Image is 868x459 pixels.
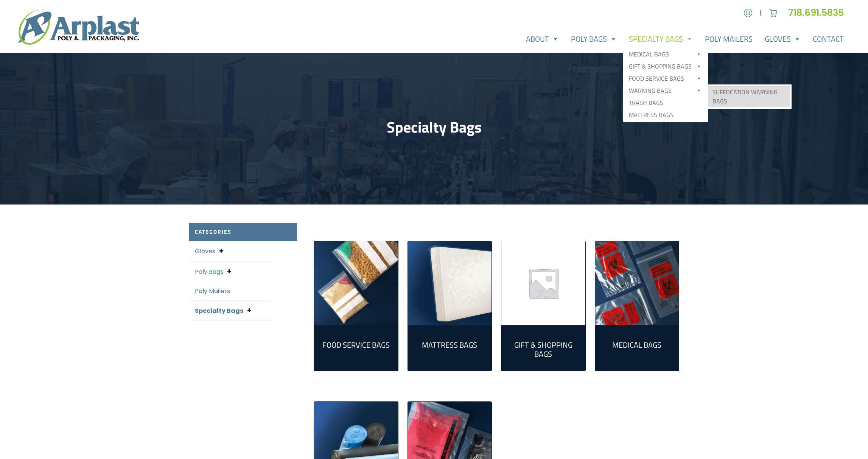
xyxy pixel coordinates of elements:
[624,72,706,84] a: Food Service Bags
[195,306,243,315] a: Specialty Bags
[189,223,297,241] h2: Categories
[624,97,706,109] a: Trash Bags
[501,241,585,325] a: Visit product category Gift & Shopping Bags
[565,31,623,47] a: Poly Bags
[408,241,492,325] a: Visit product category Mattress Bags
[623,31,699,47] a: Specialty Bags
[320,331,392,356] a: Visit product category Food Service Bags
[314,241,398,325] img: Food Service Bags
[624,60,706,72] a: Gift & Shopping Bags
[408,241,492,325] img: Mattress Bags
[601,331,673,356] a: Visit product category Medical Bags
[624,109,706,121] a: Mattress Bags
[601,340,673,350] h2: Medical Bags
[414,340,486,350] h2: Mattress Bags
[507,340,579,359] h2: Gift & Shopping Bags
[414,331,486,356] a: Visit product category Mattress Bags
[624,84,706,97] a: Warning Bags
[314,241,398,325] a: Visit product category Food Service Bags
[195,287,230,295] a: Poly Mailers
[807,31,850,47] a: Contact
[195,267,223,276] a: Poly Bags
[189,118,679,136] h1: Specialty Bags
[788,6,850,19] a: 718.691.5835
[708,86,790,107] a: Suffocation Warning Bags
[18,10,139,45] img: logo
[507,331,579,365] a: Visit product category Gift & Shopping Bags
[624,48,706,60] a: Medical Bags
[759,31,807,47] a: Gloves
[501,241,585,325] img: Gift & Shopping Bags
[760,8,762,17] span: |
[595,241,679,325] img: Medical Bags
[699,31,759,47] a: Poly Mailers
[320,340,392,350] h2: Food Service Bags
[520,31,565,47] a: About
[195,247,215,256] a: Gloves
[595,241,679,325] a: Visit product category Medical Bags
